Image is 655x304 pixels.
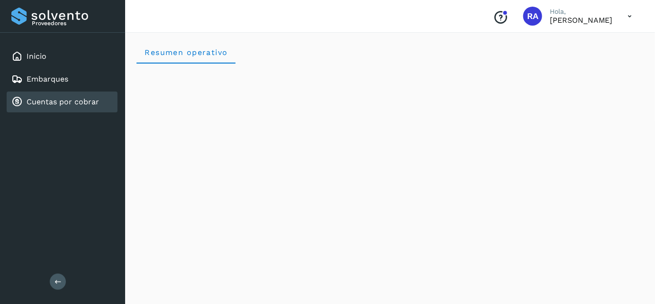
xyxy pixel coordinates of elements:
[550,16,613,25] p: ROGELIO ALVAREZ PALOMO
[27,74,68,83] a: Embarques
[32,20,114,27] p: Proveedores
[27,97,99,106] a: Cuentas por cobrar
[27,52,46,61] a: Inicio
[550,8,613,16] p: Hola,
[144,48,228,57] span: Resumen operativo
[7,69,118,90] div: Embarques
[7,46,118,67] div: Inicio
[7,92,118,112] div: Cuentas por cobrar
